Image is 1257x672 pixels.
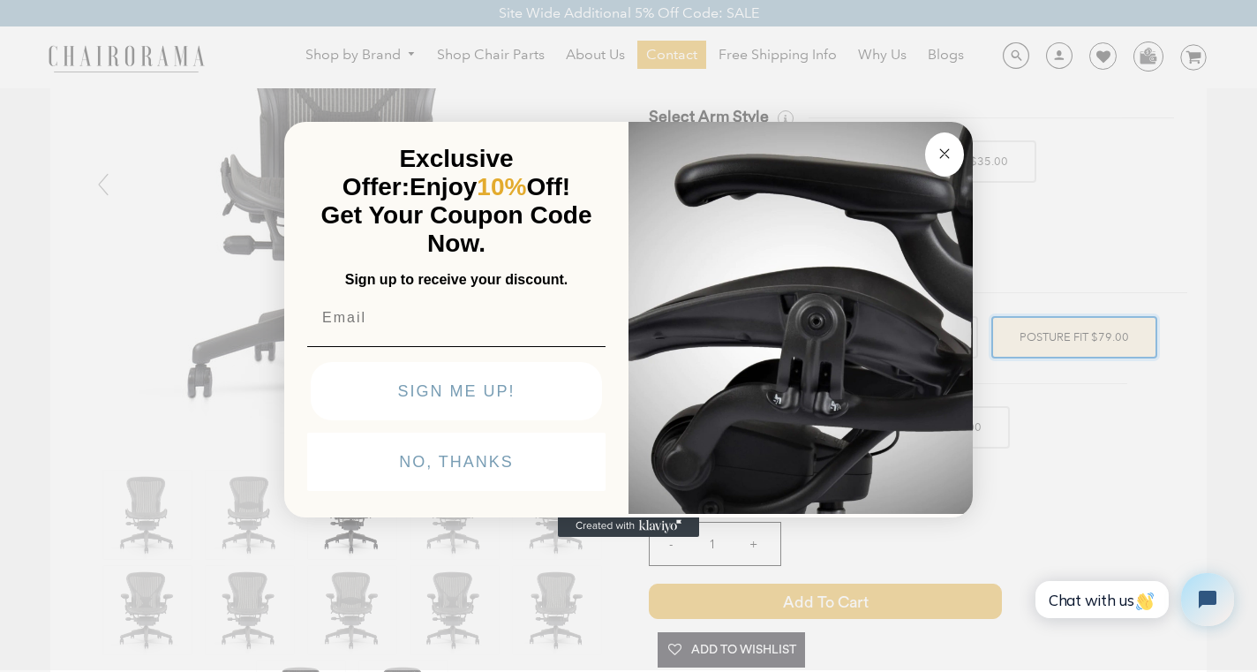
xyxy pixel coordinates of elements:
[925,132,964,177] button: Close dialog
[477,173,526,200] span: 10%
[307,433,606,491] button: NO, THANKS
[410,173,570,200] span: Enjoy Off!
[321,201,592,257] span: Get Your Coupon Code Now.
[345,272,568,287] span: Sign up to receive your discount.
[1016,558,1249,641] iframe: Tidio Chat
[558,516,699,537] a: Created with Klaviyo - opens in a new tab
[307,300,606,336] input: Email
[342,145,514,200] span: Exclusive Offer:
[628,118,973,514] img: 92d77583-a095-41f6-84e7-858462e0427a.jpeg
[311,362,602,420] button: SIGN ME UP!
[307,346,606,347] img: underline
